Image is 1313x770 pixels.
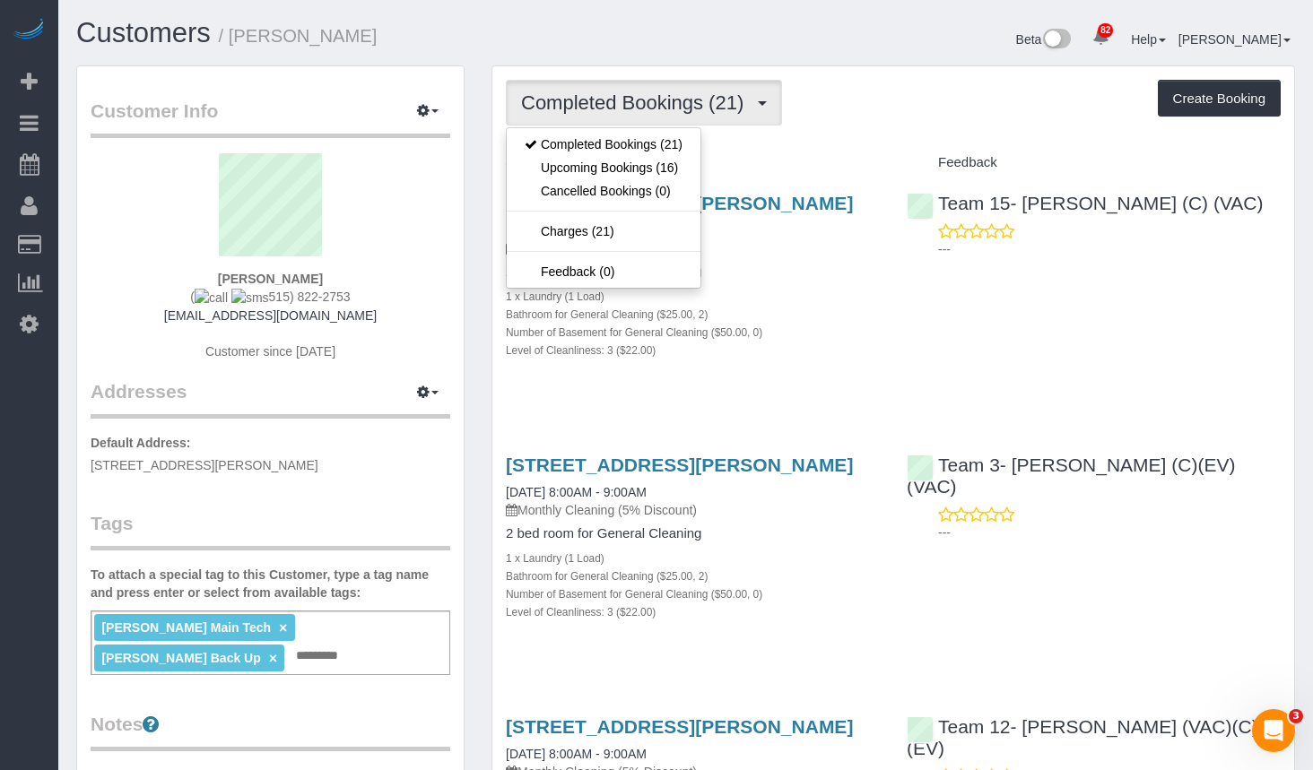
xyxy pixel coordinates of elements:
a: Team 3- [PERSON_NAME] (C)(EV)(VAC) [907,454,1235,497]
label: To attach a special tag to this Customer, type a tag name and press enter or select from availabl... [91,566,450,601]
a: [DATE] 8:00AM - 9:00AM [506,485,647,499]
a: [PERSON_NAME] [1178,32,1291,47]
a: Beta [1016,32,1072,47]
span: 3 [1289,709,1303,723]
span: ( 515) 822-2753 [190,290,350,304]
span: 82 [1098,23,1113,38]
strong: [PERSON_NAME] [218,272,323,286]
p: --- [938,240,1281,258]
p: Monthly Cleaning (5% Discount) [506,501,880,519]
a: Team 15- [PERSON_NAME] (C) (VAC) [907,193,1264,213]
a: [STREET_ADDRESS][PERSON_NAME] [506,454,853,475]
legend: Tags [91,510,450,550]
img: New interface [1041,29,1071,52]
button: Completed Bookings (21) [506,80,782,125]
span: [STREET_ADDRESS][PERSON_NAME] [91,458,318,472]
small: Level of Cleanliness: 3 ($22.00) [506,606,656,619]
h4: 2 bed room for General Cleaning [506,526,880,541]
img: call [195,289,228,307]
small: Number of Basement for General Cleaning ($50.00, 0) [506,326,762,339]
span: [PERSON_NAME] Main Tech [101,620,271,635]
span: Customer since [DATE] [205,344,335,359]
small: / [PERSON_NAME] [219,26,378,46]
small: Level of Cleanliness: 3 ($22.00) [506,344,656,357]
span: [PERSON_NAME] Back Up [101,651,260,665]
a: [DATE] 8:00AM - 9:00AM [506,747,647,761]
a: × [269,651,277,666]
a: Completed Bookings (21) [507,133,700,156]
a: Charges (21) [507,220,700,243]
button: Create Booking [1158,80,1281,117]
iframe: Intercom live chat [1252,709,1295,752]
legend: Notes [91,711,450,751]
legend: Customer Info [91,98,450,138]
img: sms [231,289,269,307]
p: --- [938,523,1281,541]
small: Bathroom for General Cleaning ($25.00, 2) [506,308,708,321]
small: 1 x Laundry (1 Load) [506,290,604,303]
span: Completed Bookings (21) [521,91,752,114]
img: Automaid Logo [11,18,47,43]
small: Bathroom for General Cleaning ($25.00, 2) [506,570,708,583]
a: [STREET_ADDRESS][PERSON_NAME] [506,716,853,737]
a: Feedback (0) [507,260,700,283]
label: Default Address: [91,434,191,452]
small: 1 x Laundry (1 Load) [506,552,604,565]
a: Help [1131,32,1166,47]
a: Upcoming Bookings (16) [507,156,700,179]
a: Cancelled Bookings (0) [507,179,700,203]
h4: Feedback [907,155,1281,170]
a: Team 12- [PERSON_NAME] (VAC)(C)(EV) [907,716,1258,758]
a: × [279,620,287,636]
a: Customers [76,17,211,48]
small: Number of Basement for General Cleaning ($50.00, 0) [506,588,762,601]
a: [EMAIL_ADDRESS][DOMAIN_NAME] [164,308,377,323]
a: 82 [1083,18,1118,57]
